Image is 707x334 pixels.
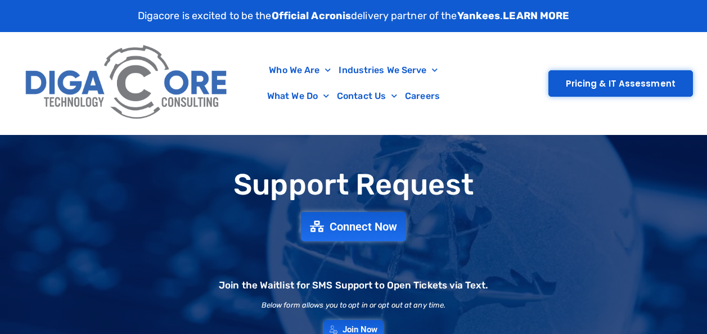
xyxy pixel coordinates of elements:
[265,57,335,83] a: Who We Are
[548,70,693,97] a: Pricing & IT Assessment
[263,83,333,109] a: What We Do
[262,301,446,309] h2: Below form allows you to opt in or opt out at any time.
[343,326,378,334] span: Join Now
[219,281,488,290] h2: Join the Waitlist for SMS Support to Open Tickets via Text.
[138,8,570,24] p: Digacore is excited to be the delivery partner of the .
[566,79,676,88] span: Pricing & IT Assessment
[333,83,401,109] a: Contact Us
[240,57,466,109] nav: Menu
[335,57,442,83] a: Industries We Serve
[6,169,701,201] h1: Support Request
[272,10,352,22] strong: Official Acronis
[301,212,406,241] a: Connect Now
[330,221,397,232] span: Connect Now
[401,83,444,109] a: Careers
[503,10,569,22] a: LEARN MORE
[20,38,235,129] img: Digacore Logo
[457,10,501,22] strong: Yankees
